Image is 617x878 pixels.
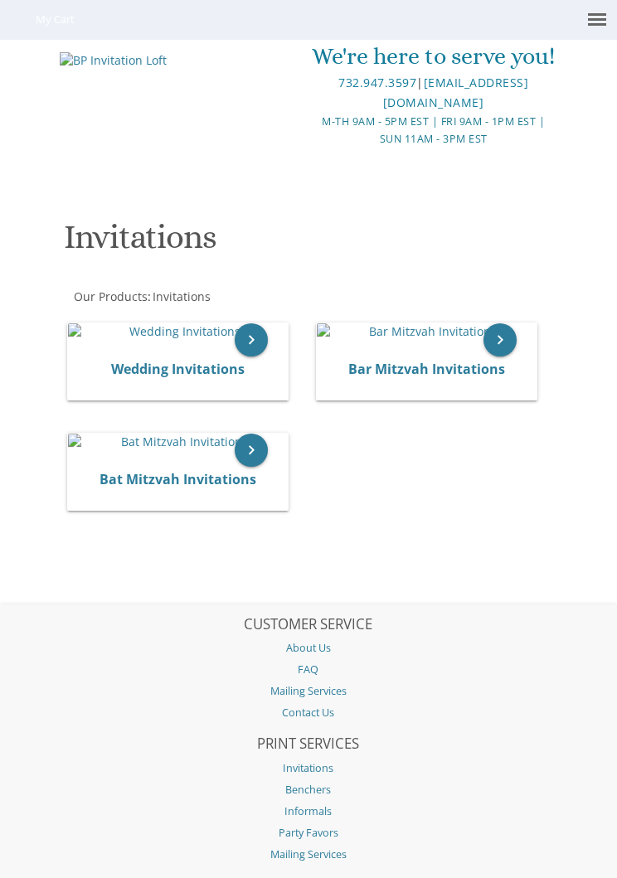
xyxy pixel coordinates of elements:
[60,617,557,633] h2: CUSTOMER SERVICE
[60,736,557,753] h2: PRINT SERVICES
[60,638,557,659] a: About Us
[235,434,268,467] a: keyboard_arrow_right
[153,289,211,304] span: Invitations
[60,681,557,702] a: Mailing Services
[60,758,557,779] a: Invitations
[348,360,505,378] a: Bar Mitzvah Invitations
[60,289,557,305] div: :
[309,73,556,113] div: |
[309,113,556,148] div: M-Th 9am - 5pm EST | Fri 9am - 1pm EST | Sun 11am - 3pm EST
[60,844,557,866] a: Mailing Services
[111,360,245,378] a: Wedding Invitations
[60,801,557,822] a: Informals
[100,470,256,488] a: Bat Mitzvah Invitations
[60,779,557,801] a: Benchers
[235,323,268,357] a: keyboard_arrow_right
[60,702,557,724] a: Contact Us
[68,434,288,450] img: Bat Mitzvah Invitations
[338,75,416,90] a: 732.947.3597
[60,52,167,69] img: BP Invitation Loft
[151,289,211,304] a: Invitations
[317,323,537,340] img: Bar Mitzvah Invitations
[60,659,557,681] a: FAQ
[60,822,557,844] a: Party Favors
[64,219,554,268] h1: Invitations
[68,323,288,340] img: Wedding Invitations
[309,40,556,73] div: We're here to serve you!
[383,75,528,110] a: [EMAIL_ADDRESS][DOMAIN_NAME]
[483,323,517,357] a: keyboard_arrow_right
[72,289,148,304] a: Our Products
